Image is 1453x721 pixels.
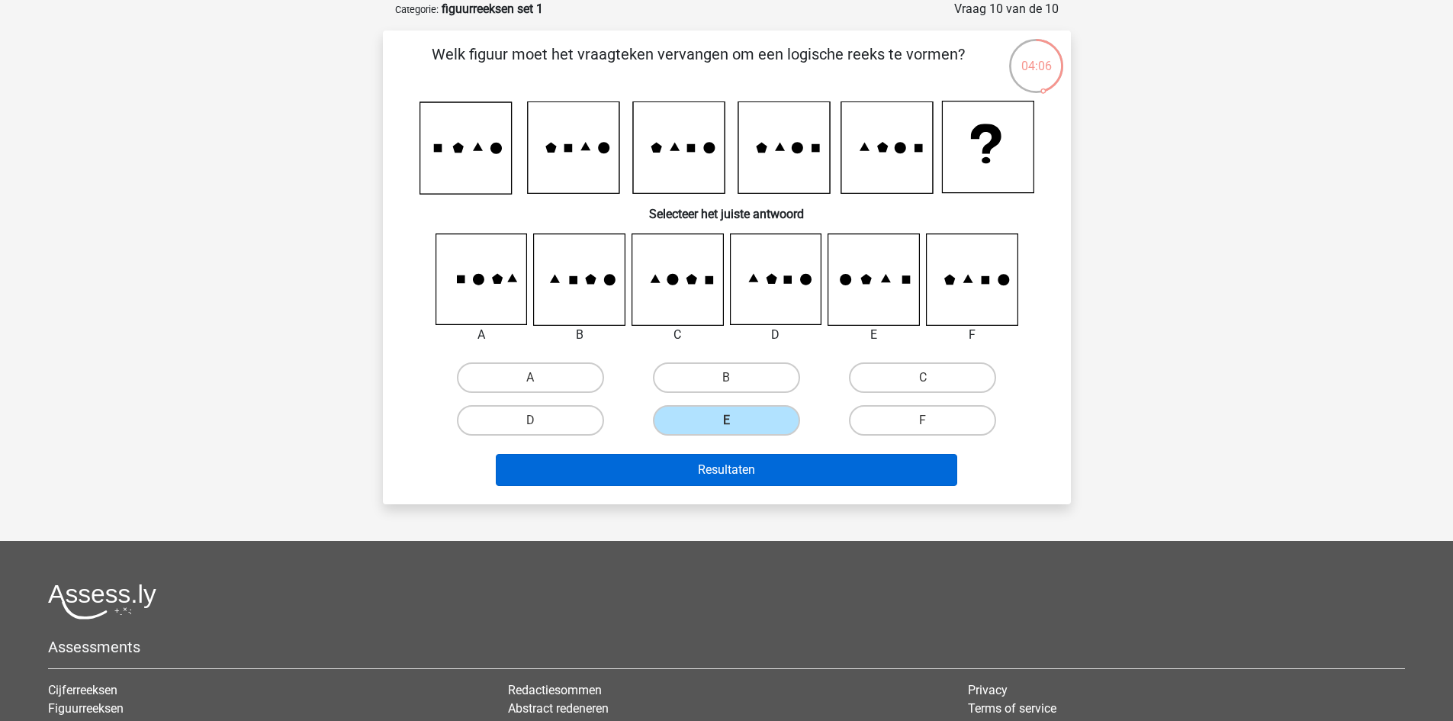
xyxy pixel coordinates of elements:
[915,326,1030,344] div: F
[48,638,1405,656] h5: Assessments
[508,683,602,697] a: Redactiesommen
[816,326,931,344] div: E
[653,405,800,436] label: E
[718,326,834,344] div: D
[496,454,957,486] button: Resultaten
[1008,37,1065,76] div: 04:06
[424,326,539,344] div: A
[968,683,1008,697] a: Privacy
[522,326,637,344] div: B
[620,326,735,344] div: C
[407,195,1046,221] h6: Selecteer het juiste antwoord
[442,2,543,16] strong: figuurreeksen set 1
[849,362,996,393] label: C
[48,701,124,716] a: Figuurreeksen
[48,584,156,620] img: Assessly logo
[653,362,800,393] label: B
[407,43,989,89] p: Welk figuur moet het vraagteken vervangen om een logische reeks te vormen?
[457,405,604,436] label: D
[968,701,1056,716] a: Terms of service
[849,405,996,436] label: F
[48,683,117,697] a: Cijferreeksen
[457,362,604,393] label: A
[395,4,439,15] small: Categorie:
[508,701,609,716] a: Abstract redeneren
